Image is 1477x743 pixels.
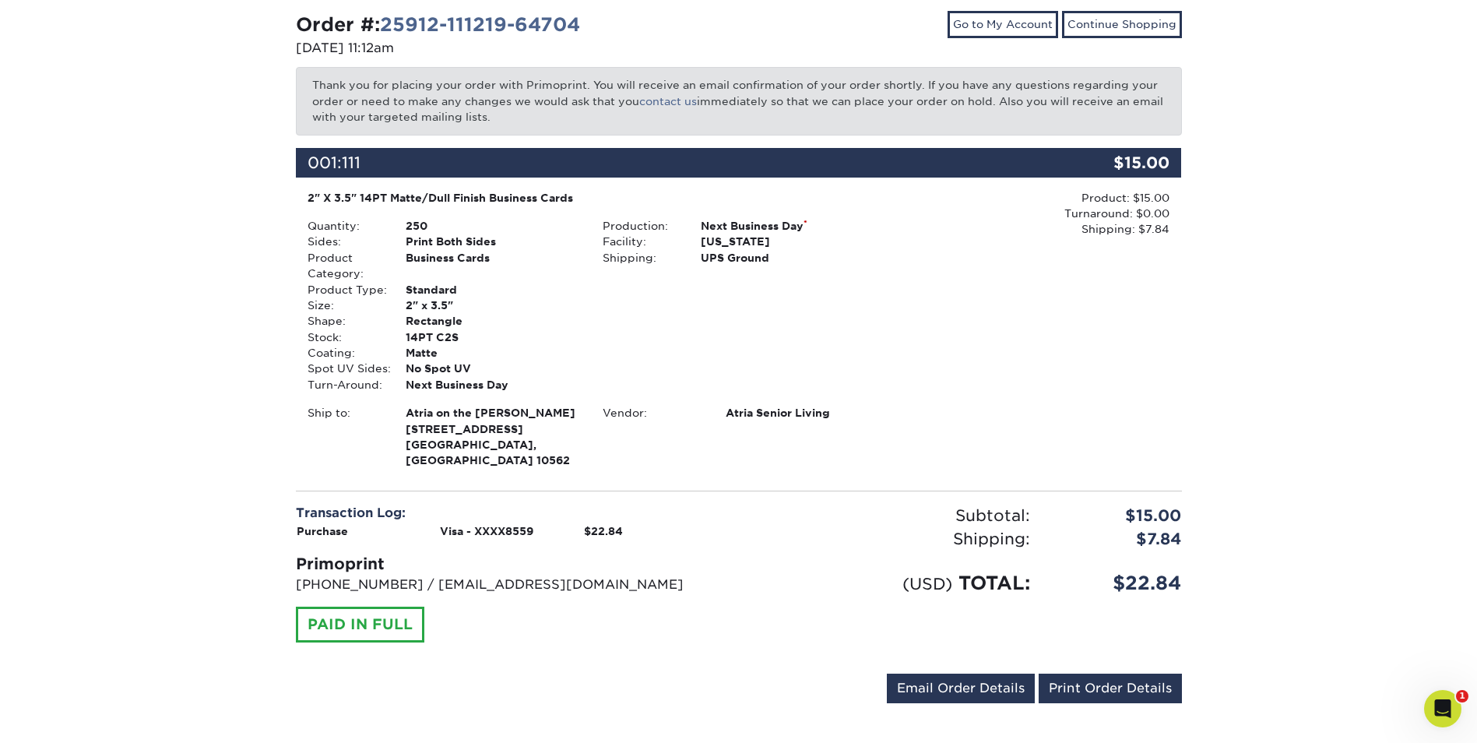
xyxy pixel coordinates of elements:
[394,361,591,376] div: No Spot UV
[591,218,689,234] div: Production:
[296,504,727,523] div: Transaction Log:
[902,574,952,593] small: (USD)
[689,218,886,234] div: Next Business Day
[1042,527,1194,551] div: $7.84
[394,329,591,345] div: 14PT C2S
[1042,504,1194,527] div: $15.00
[297,525,348,537] strong: Purchase
[296,576,727,594] p: [PHONE_NUMBER] / [EMAIL_ADDRESS][DOMAIN_NAME]
[296,377,394,393] div: Turn-Around:
[440,525,533,537] strong: Visa - XXXX8559
[296,234,394,249] div: Sides:
[296,552,727,576] div: Primoprint
[394,218,591,234] div: 250
[296,405,394,469] div: Ship to:
[296,313,394,329] div: Shape:
[1034,148,1182,178] div: $15.00
[591,234,689,249] div: Facility:
[296,39,727,58] p: [DATE] 11:12am
[296,345,394,361] div: Coating:
[584,525,623,537] strong: $22.84
[296,250,394,282] div: Product Category:
[296,329,394,345] div: Stock:
[394,234,591,249] div: Print Both Sides
[296,67,1182,135] p: Thank you for placing your order with Primoprint. You will receive an email confirmation of your ...
[406,421,579,437] span: [STREET_ADDRESS]
[591,405,714,421] div: Vendor:
[739,504,1042,527] div: Subtotal:
[394,313,591,329] div: Rectangle
[1062,11,1182,37] a: Continue Shopping
[689,234,886,249] div: [US_STATE]
[342,153,360,172] span: 111
[406,405,579,421] span: Atria on the [PERSON_NAME]
[1039,674,1182,703] a: Print Order Details
[394,298,591,313] div: 2" x 3.5"
[714,405,886,421] div: Atria Senior Living
[296,607,424,643] div: PAID IN FULL
[394,377,591,393] div: Next Business Day
[296,13,580,36] strong: Order #:
[296,361,394,376] div: Spot UV Sides:
[394,282,591,298] div: Standard
[948,11,1058,37] a: Go to My Account
[689,250,886,266] div: UPS Ground
[406,405,579,467] strong: [GEOGRAPHIC_DATA], [GEOGRAPHIC_DATA] 10562
[1042,569,1194,597] div: $22.84
[1424,690,1461,727] iframe: Intercom live chat
[394,250,591,282] div: Business Cards
[296,148,1034,178] div: 001:
[296,282,394,298] div: Product Type:
[296,298,394,313] div: Size:
[886,190,1169,238] div: Product: $15.00 Turnaround: $0.00 Shipping: $7.84
[591,250,689,266] div: Shipping:
[958,572,1030,594] span: TOTAL:
[308,190,875,206] div: 2" X 3.5" 14PT Matte/Dull Finish Business Cards
[394,345,591,361] div: Matte
[296,218,394,234] div: Quantity:
[739,527,1042,551] div: Shipping:
[639,95,697,107] a: contact us
[1456,690,1468,703] span: 1
[887,674,1035,703] a: Email Order Details
[380,13,580,36] a: 25912-111219-64704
